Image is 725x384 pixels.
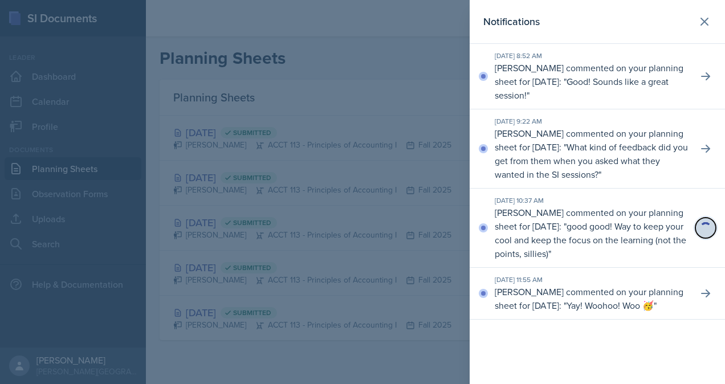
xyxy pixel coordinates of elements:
[495,195,689,206] div: [DATE] 10:37 AM
[495,206,689,260] p: [PERSON_NAME] commented on your planning sheet for [DATE]: " "
[495,285,689,312] p: [PERSON_NAME] commented on your planning sheet for [DATE]: " "
[495,116,689,126] div: [DATE] 9:22 AM
[567,299,654,312] p: Yay! Woohoo! Woo 🥳
[495,141,688,181] p: What kind of feedback did you get from them when you asked what they wanted in the SI sessions?
[495,51,689,61] div: [DATE] 8:52 AM
[495,220,686,260] p: good good! Way to keep your cool and keep the focus on the learning (not the points, sillies)
[483,14,540,30] h2: Notifications
[495,126,689,181] p: [PERSON_NAME] commented on your planning sheet for [DATE]: " "
[495,275,689,285] div: [DATE] 11:55 AM
[495,61,689,102] p: [PERSON_NAME] commented on your planning sheet for [DATE]: " "
[495,75,669,101] p: Good! Sounds like a great session!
